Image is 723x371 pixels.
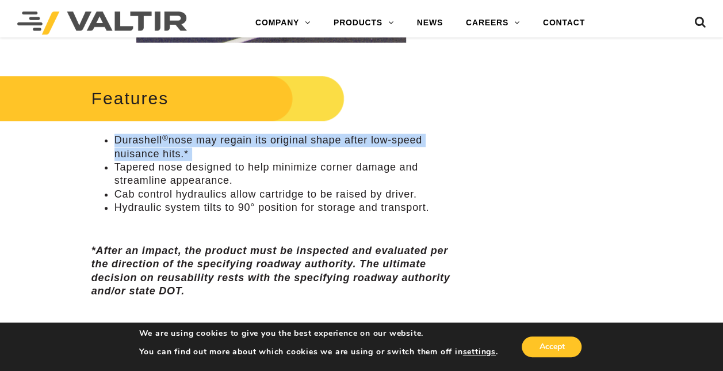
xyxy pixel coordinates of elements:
[531,12,596,35] a: CONTACT
[139,347,498,357] p: You can find out more about which cookies we are using or switch them off in .
[244,12,322,35] a: COMPANY
[522,336,582,357] button: Accept
[91,245,450,297] em: *After an impact, the product must be inspected and evaluated per the direction of the specifying...
[322,12,406,35] a: PRODUCTS
[454,12,531,35] a: CAREERS
[114,134,451,161] li: Durashell nose may regain its original shape after low-speed nuisance hits.*
[162,134,169,142] sup: ®
[114,188,451,201] li: Cab control hydraulics allow cartridge to be raised by driver.
[139,328,498,339] p: We are using cookies to give you the best experience on our website.
[114,201,451,214] li: Hydraulic system tilts to 90° position for storage and transport.
[462,347,495,357] button: settings
[114,161,451,188] li: Tapered nose designed to help minimize corner damage and streamline appearance.
[406,12,454,35] a: NEWS
[17,12,187,35] img: Valtir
